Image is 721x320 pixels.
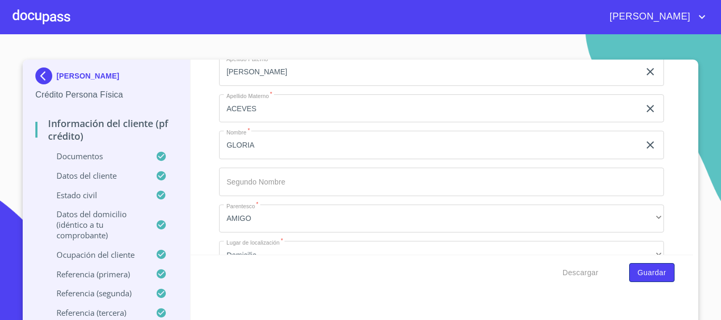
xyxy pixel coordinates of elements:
[35,190,156,200] p: Estado Civil
[35,89,177,101] p: Crédito Persona Física
[602,8,696,25] span: [PERSON_NAME]
[638,266,666,279] span: Guardar
[35,117,177,142] p: Información del cliente (PF crédito)
[35,288,156,298] p: Referencia (segunda)
[219,205,664,233] div: AMIGO
[35,307,156,318] p: Referencia (tercera)
[35,170,156,181] p: Datos del cliente
[35,67,177,89] div: [PERSON_NAME]
[35,249,156,260] p: Ocupación del Cliente
[644,102,657,115] button: clear input
[35,269,156,279] p: Referencia (primera)
[219,241,664,269] div: Domicilio
[563,266,599,279] span: Descargar
[35,67,56,84] img: Docupass spot blue
[35,209,156,240] p: Datos del domicilio (idéntico a tu comprobante)
[56,72,119,80] p: [PERSON_NAME]
[558,263,603,283] button: Descargar
[35,151,156,161] p: Documentos
[602,8,708,25] button: account of current user
[644,65,657,78] button: clear input
[644,139,657,151] button: clear input
[629,263,675,283] button: Guardar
